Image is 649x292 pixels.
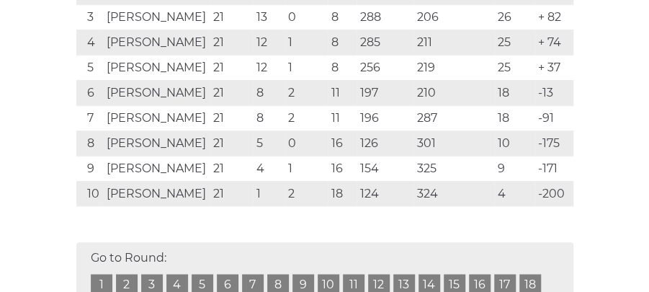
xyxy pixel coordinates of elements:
td: 6 [76,80,103,105]
td: 2 [285,105,328,130]
td: 2 [285,181,328,206]
td: 287 [413,105,494,130]
td: 10 [494,130,534,156]
td: 21 [210,4,253,30]
td: [PERSON_NAME] [103,80,210,105]
td: 7 [76,105,103,130]
td: [PERSON_NAME] [103,4,210,30]
td: 8 [328,55,357,80]
td: 25 [494,30,534,55]
td: 206 [413,4,494,30]
td: + 74 [534,30,573,55]
td: 4 [76,30,103,55]
td: [PERSON_NAME] [103,130,210,156]
td: 12 [253,55,285,80]
td: 13 [253,4,285,30]
td: -13 [534,80,573,105]
td: 5 [76,55,103,80]
td: 210 [413,80,494,105]
td: 9 [494,156,534,181]
td: 1 [285,156,328,181]
td: [PERSON_NAME] [103,156,210,181]
td: [PERSON_NAME] [103,181,210,206]
td: 324 [413,181,494,206]
td: [PERSON_NAME] [103,55,210,80]
td: [PERSON_NAME] [103,105,210,130]
td: 4 [253,156,285,181]
td: 1 [285,55,328,80]
td: 219 [413,55,494,80]
td: 12 [253,30,285,55]
td: 9 [76,156,103,181]
td: 11 [328,80,357,105]
td: + 82 [534,4,573,30]
td: -91 [534,105,573,130]
td: 288 [357,4,413,30]
td: 211 [413,30,494,55]
td: -171 [534,156,573,181]
td: 21 [210,55,253,80]
td: 0 [285,4,328,30]
td: 16 [328,130,357,156]
td: 26 [494,4,534,30]
td: 16 [328,156,357,181]
td: 21 [210,30,253,55]
td: 3 [76,4,103,30]
td: 8 [328,30,357,55]
td: 21 [210,181,253,206]
td: 325 [413,156,494,181]
td: 8 [76,130,103,156]
td: + 37 [534,55,573,80]
td: 21 [210,105,253,130]
td: [PERSON_NAME] [103,30,210,55]
td: 126 [357,130,413,156]
td: 0 [285,130,328,156]
td: 18 [494,80,534,105]
td: 21 [210,130,253,156]
td: 21 [210,156,253,181]
td: 285 [357,30,413,55]
td: 25 [494,55,534,80]
td: 4 [494,181,534,206]
td: 8 [253,80,285,105]
td: 5 [253,130,285,156]
td: 18 [328,181,357,206]
td: 197 [357,80,413,105]
td: 124 [357,181,413,206]
td: 10 [76,181,103,206]
td: -175 [534,130,573,156]
td: 11 [328,105,357,130]
td: 196 [357,105,413,130]
td: -200 [534,181,573,206]
td: 8 [253,105,285,130]
td: 1 [253,181,285,206]
td: 256 [357,55,413,80]
td: 301 [413,130,494,156]
td: 154 [357,156,413,181]
td: 2 [285,80,328,105]
td: 18 [494,105,534,130]
td: 1 [285,30,328,55]
td: 21 [210,80,253,105]
td: 8 [328,4,357,30]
